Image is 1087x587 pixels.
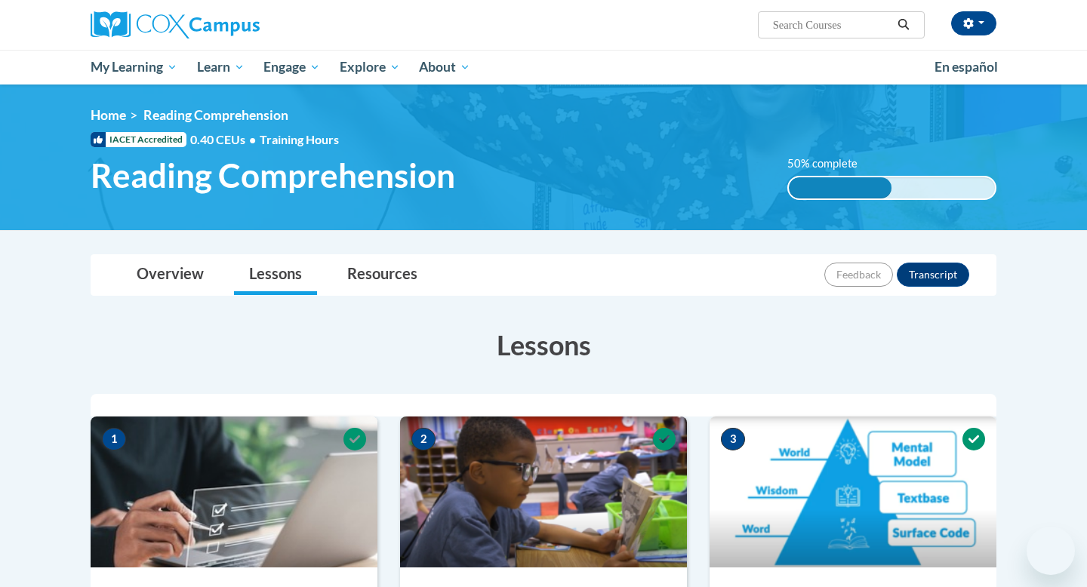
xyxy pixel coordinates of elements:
a: My Learning [81,50,187,85]
span: 2 [411,428,436,450]
span: 0.40 CEUs [190,131,260,148]
iframe: Button to launch messaging window [1027,527,1075,575]
span: Reading Comprehension [143,107,288,123]
input: Search Courses [771,16,892,34]
h3: Lessons [91,326,996,364]
span: Engage [263,58,320,76]
a: Explore [330,50,410,85]
label: 50% complete [787,155,874,172]
a: Home [91,107,126,123]
span: 3 [721,428,745,450]
button: Account Settings [951,11,996,35]
a: Cox Campus [91,11,377,38]
button: Feedback [824,263,893,287]
a: Learn [187,50,254,85]
a: Engage [254,50,330,85]
img: Course Image [91,416,377,567]
span: IACET Accredited [91,132,186,147]
span: Learn [197,58,245,76]
a: Resources [332,255,433,295]
span: About [419,58,470,76]
button: Search [892,16,915,34]
a: En español [925,51,1008,83]
span: 1 [102,428,126,450]
img: Cox Campus [91,11,260,38]
span: En español [935,59,998,75]
span: • [249,132,256,146]
div: Main menu [68,50,1019,85]
span: Explore [340,58,400,76]
a: Overview [122,255,219,295]
img: Course Image [400,416,687,567]
img: Course Image [710,416,996,567]
a: About [410,50,481,85]
div: 50% complete [789,177,892,198]
a: Lessons [234,255,317,295]
span: Reading Comprehension [91,155,455,195]
span: Training Hours [260,132,339,146]
button: Transcript [897,263,969,287]
span: My Learning [91,58,177,76]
